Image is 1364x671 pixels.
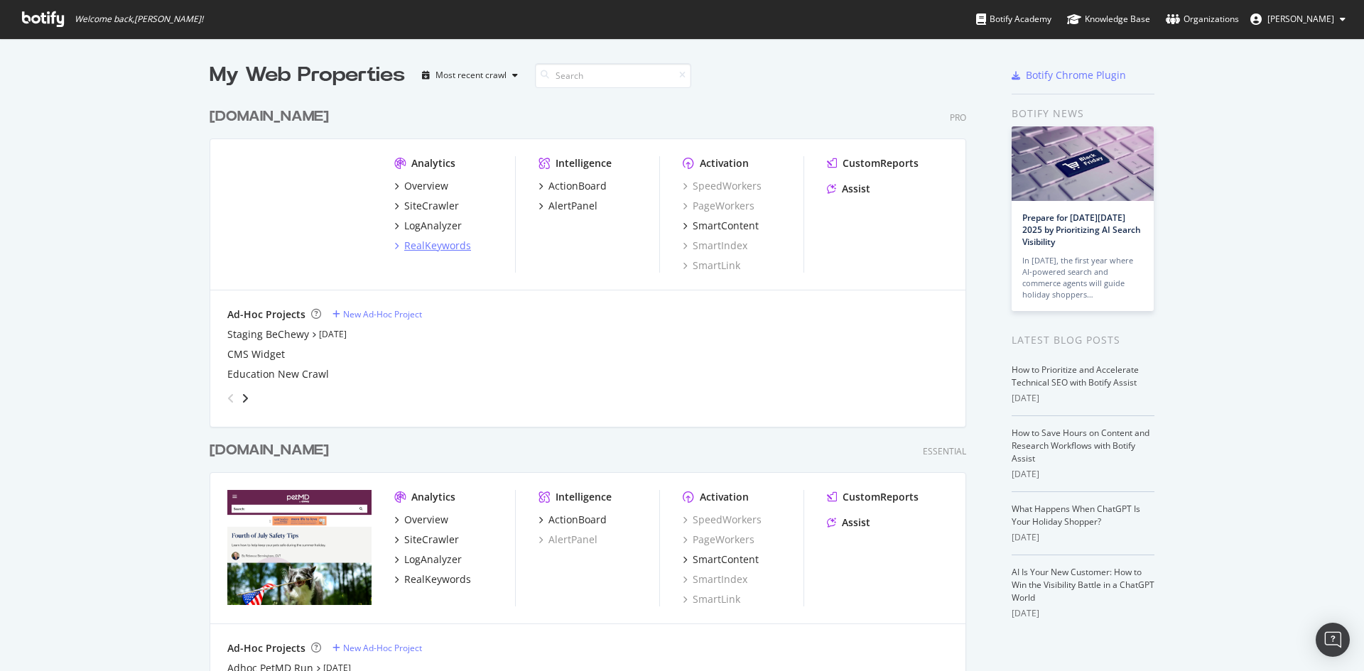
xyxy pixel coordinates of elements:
[404,239,471,253] div: RealKeywords
[394,199,459,213] a: SiteCrawler
[700,156,749,170] div: Activation
[538,533,597,547] a: AlertPanel
[683,572,747,587] a: SmartIndex
[683,219,759,233] a: SmartContent
[693,552,759,567] div: SmartContent
[556,156,612,170] div: Intelligence
[1012,607,1154,620] div: [DATE]
[1012,126,1154,201] img: Prepare for Black Friday 2025 by Prioritizing AI Search Visibility
[548,199,597,213] div: AlertPanel
[332,642,422,654] a: New Ad-Hoc Project
[683,592,740,606] a: SmartLink
[404,513,448,527] div: Overview
[538,513,607,527] a: ActionBoard
[683,533,754,547] a: PageWorkers
[827,182,870,196] a: Assist
[75,13,203,25] span: Welcome back, [PERSON_NAME] !
[394,533,459,547] a: SiteCrawler
[1012,364,1139,388] a: How to Prioritize and Accelerate Technical SEO with Botify Assist
[1012,68,1126,82] a: Botify Chrome Plugin
[700,490,749,504] div: Activation
[227,347,285,361] a: CMS Widget
[404,199,459,213] div: SiteCrawler
[404,179,448,193] div: Overview
[535,63,691,88] input: Search
[222,387,240,410] div: angle-left
[827,515,870,530] a: Assist
[435,71,507,80] div: Most recent crawl
[1012,392,1154,405] div: [DATE]
[227,490,372,605] img: www.petmd.com
[683,239,747,253] div: SmartIndex
[976,12,1051,26] div: Botify Academy
[227,641,305,655] div: Ad-Hoc Projects
[411,156,455,170] div: Analytics
[950,111,966,124] div: Pro
[842,515,870,530] div: Assist
[1012,427,1149,464] a: How to Save Hours on Content and Research Workflows with Botify Assist
[240,391,250,405] div: angle-right
[210,440,329,461] div: [DOMAIN_NAME]
[343,642,422,654] div: New Ad-Hoc Project
[343,308,422,320] div: New Ad-Hoc Project
[227,327,309,342] a: Staging BeChewy
[1012,566,1154,604] a: AI Is Your New Customer: How to Win the Visibility Battle in a ChatGPT World
[394,179,448,193] a: Overview
[1267,13,1334,25] span: Greg Thibault
[683,552,759,567] a: SmartContent
[827,156,919,170] a: CustomReports
[404,552,462,567] div: LogAnalyzer
[1166,12,1239,26] div: Organizations
[1067,12,1150,26] div: Knowledge Base
[842,182,870,196] div: Assist
[416,64,524,87] button: Most recent crawl
[404,572,471,587] div: RealKeywords
[683,179,762,193] a: SpeedWorkers
[394,219,462,233] a: LogAnalyzer
[411,490,455,504] div: Analytics
[319,328,347,340] a: [DATE]
[332,308,422,320] a: New Ad-Hoc Project
[1012,531,1154,544] div: [DATE]
[693,219,759,233] div: SmartContent
[210,440,335,461] a: [DOMAIN_NAME]
[827,490,919,504] a: CustomReports
[1012,332,1154,348] div: Latest Blog Posts
[1022,255,1143,300] div: In [DATE], the first year where AI-powered search and commerce agents will guide holiday shoppers…
[1026,68,1126,82] div: Botify Chrome Plugin
[683,513,762,527] a: SpeedWorkers
[227,367,329,381] a: Education New Crawl
[404,533,459,547] div: SiteCrawler
[394,572,471,587] a: RealKeywords
[227,156,372,271] img: www.chewy.com
[227,307,305,322] div: Ad-Hoc Projects
[394,552,462,567] a: LogAnalyzer
[538,179,607,193] a: ActionBoard
[1239,8,1357,31] button: [PERSON_NAME]
[683,258,740,273] div: SmartLink
[843,156,919,170] div: CustomReports
[404,219,462,233] div: LogAnalyzer
[210,107,335,127] a: [DOMAIN_NAME]
[210,61,405,89] div: My Web Properties
[548,513,607,527] div: ActionBoard
[1012,106,1154,121] div: Botify news
[210,107,329,127] div: [DOMAIN_NAME]
[538,199,597,213] a: AlertPanel
[548,179,607,193] div: ActionBoard
[394,513,448,527] a: Overview
[683,199,754,213] a: PageWorkers
[556,490,612,504] div: Intelligence
[1316,623,1350,657] div: Open Intercom Messenger
[394,239,471,253] a: RealKeywords
[1012,503,1140,528] a: What Happens When ChatGPT Is Your Holiday Shopper?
